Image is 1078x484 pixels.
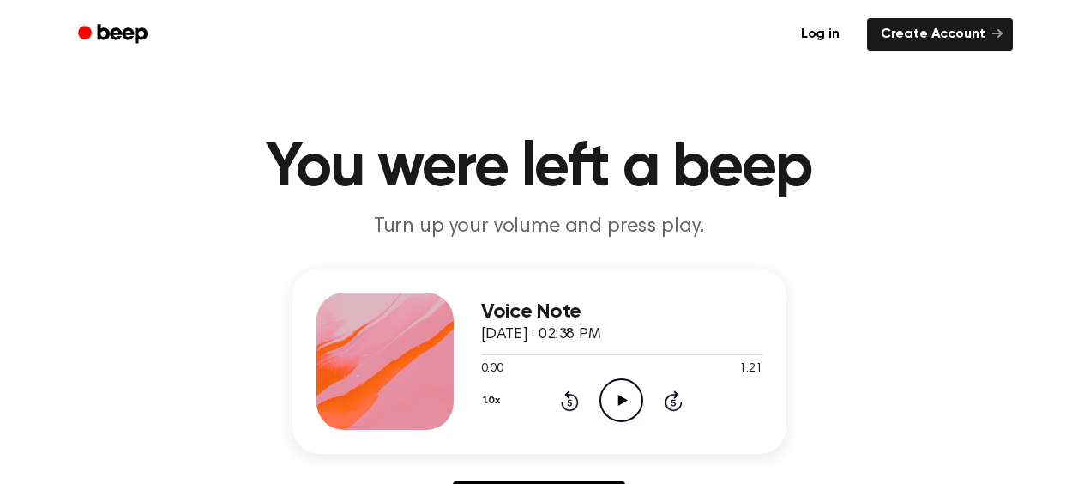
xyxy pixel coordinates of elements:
[481,360,503,378] span: 0:00
[739,360,762,378] span: 1:21
[481,327,601,342] span: [DATE] · 02:38 PM
[481,300,762,324] h3: Voice Note
[784,15,857,54] a: Log in
[210,213,869,241] p: Turn up your volume and press play.
[481,386,507,415] button: 1.0x
[66,18,163,51] a: Beep
[867,18,1013,51] a: Create Account
[100,137,979,199] h1: You were left a beep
